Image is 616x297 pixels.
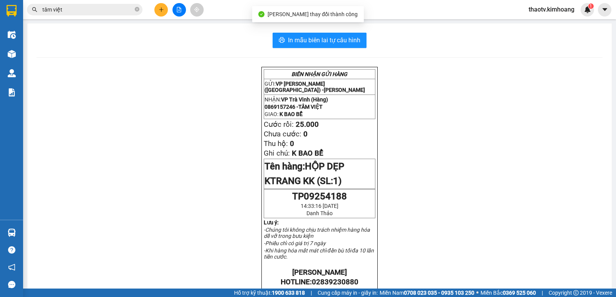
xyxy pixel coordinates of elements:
[324,87,365,93] span: [PERSON_NAME]
[264,161,344,186] span: HỘP DẸP KTRANG KK (SL:
[8,50,16,58] img: warehouse-icon
[154,3,168,17] button: plus
[380,289,474,297] span: Miền Nam
[234,289,305,297] span: Hỗ trợ kỹ thuật:
[522,5,581,14] span: thaotv.kimhoang
[542,289,543,297] span: |
[8,229,16,237] img: warehouse-icon
[264,81,375,93] p: GỬI:
[281,96,328,103] span: VP Trà Vinh (Hàng)
[584,6,591,13] img: icon-new-feature
[190,3,204,17] button: aim
[292,149,323,158] span: K BAO BỂ
[135,7,139,12] span: close-circle
[268,11,358,17] span: [PERSON_NAME] thay đổi thành công
[288,35,360,45] span: In mẫu biên lai tự cấu hình
[264,219,279,226] strong: Lưu ý:
[273,33,367,48] button: printerIn mẫu biên lai tự cấu hình
[135,6,139,13] span: close-circle
[8,281,15,288] span: message
[404,290,474,296] strong: 0708 023 035 - 0935 103 250
[476,291,479,294] span: ⚪️
[281,278,358,286] strong: HOTLINE:
[311,289,312,297] span: |
[264,111,303,117] span: GIAO:
[194,7,199,12] span: aim
[312,278,358,286] span: 02839230880
[318,289,378,297] span: Cung cấp máy in - giấy in:
[264,139,288,148] span: Thu hộ:
[301,203,338,209] span: 14:33:16 [DATE]
[280,111,303,117] span: K BAO BỂ
[264,247,374,260] em: -Khi hàng hóa mất mát chỉ đền bù tối đa 10 lần tiền cước.
[333,176,341,186] span: 1)
[588,3,594,9] sup: 1
[32,7,37,12] span: search
[601,6,608,13] span: caret-down
[8,246,15,254] span: question-circle
[159,7,164,12] span: plus
[272,290,305,296] strong: 1900 633 818
[573,290,579,295] span: copyright
[589,3,592,9] span: 1
[503,290,536,296] strong: 0369 525 060
[42,5,133,14] input: Tìm tên, số ĐT hoặc mã đơn
[296,120,319,129] span: 25.000
[306,210,333,216] span: Danh Thảo
[264,240,326,246] em: -Phiếu chỉ có giá trị 7 ngày
[264,227,370,239] em: -Chúng tôi không chịu trách nhiệm hàng hóa dễ vỡ trong bưu kiện
[258,11,264,17] span: check-circle
[298,104,323,110] span: TÂM VIỆT
[292,268,347,277] strong: [PERSON_NAME]
[303,130,308,138] span: 0
[264,104,323,110] span: 0869157246 -
[292,191,347,202] span: TP09254188
[264,161,344,186] span: Tên hàng:
[8,88,16,96] img: solution-icon
[279,37,285,44] span: printer
[290,139,294,148] span: 0
[8,31,16,39] img: warehouse-icon
[176,7,182,12] span: file-add
[8,264,15,271] span: notification
[264,96,375,103] p: NHẬN:
[264,81,365,93] span: VP [PERSON_NAME] ([GEOGRAPHIC_DATA]) -
[480,289,536,297] span: Miền Bắc
[264,120,294,129] span: Cước rồi:
[264,149,290,158] span: Ghi chú:
[291,71,347,77] strong: BIÊN NHẬN GỬI HÀNG
[172,3,186,17] button: file-add
[264,130,301,138] span: Chưa cước:
[7,5,17,17] img: logo-vxr
[8,69,16,77] img: warehouse-icon
[598,3,611,17] button: caret-down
